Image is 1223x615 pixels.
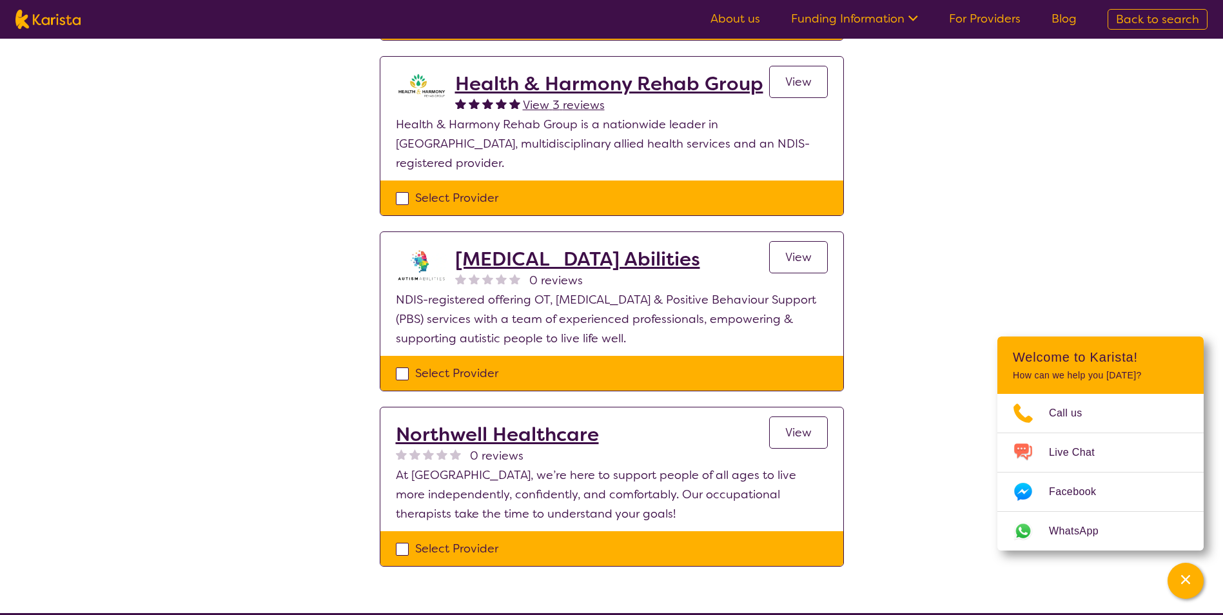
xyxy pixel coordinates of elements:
img: fullstar [482,98,493,109]
p: Health & Harmony Rehab Group is a nationwide leader in [GEOGRAPHIC_DATA], multidisciplinary allie... [396,115,828,173]
img: nonereviewstar [396,449,407,460]
span: Facebook [1049,482,1111,502]
img: nonereviewstar [482,273,493,284]
img: nonereviewstar [509,273,520,284]
img: tuxwog0w0nxq84daeyee.webp [396,248,447,282]
p: At [GEOGRAPHIC_DATA], we’re here to support people of all ages to live more independently, confid... [396,465,828,523]
span: 0 reviews [529,271,583,290]
img: Karista logo [15,10,81,29]
button: Channel Menu [1168,563,1204,599]
a: Northwell Healthcare [396,423,599,446]
span: View [785,74,812,90]
span: Call us [1049,404,1098,423]
span: View 3 reviews [523,97,605,113]
img: nonereviewstar [423,449,434,460]
img: ztak9tblhgtrn1fit8ap.png [396,72,447,98]
span: View [785,249,812,265]
a: Funding Information [791,11,918,26]
p: NDIS-registered offering OT, [MEDICAL_DATA] & Positive Behaviour Support (PBS) services with a te... [396,290,828,348]
img: nonereviewstar [496,273,507,284]
a: Blog [1052,11,1077,26]
span: Back to search [1116,12,1199,27]
a: Health & Harmony Rehab Group [455,72,763,95]
span: 0 reviews [470,446,523,465]
a: Back to search [1108,9,1208,30]
img: fullstar [455,98,466,109]
a: About us [710,11,760,26]
h2: Welcome to Karista! [1013,349,1188,365]
img: fullstar [469,98,480,109]
img: fullstar [496,98,507,109]
a: For Providers [949,11,1021,26]
a: View [769,416,828,449]
span: Live Chat [1049,443,1110,462]
img: nonereviewstar [455,273,466,284]
img: fullstar [509,98,520,109]
a: View [769,241,828,273]
a: View 3 reviews [523,95,605,115]
img: nonereviewstar [436,449,447,460]
span: View [785,425,812,440]
img: nonereviewstar [469,273,480,284]
p: How can we help you [DATE]? [1013,370,1188,381]
span: WhatsApp [1049,522,1114,541]
a: [MEDICAL_DATA] Abilities [455,248,700,271]
ul: Choose channel [997,394,1204,551]
a: View [769,66,828,98]
img: nonereviewstar [409,449,420,460]
a: Web link opens in a new tab. [997,512,1204,551]
img: nonereviewstar [450,449,461,460]
div: Channel Menu [997,337,1204,551]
